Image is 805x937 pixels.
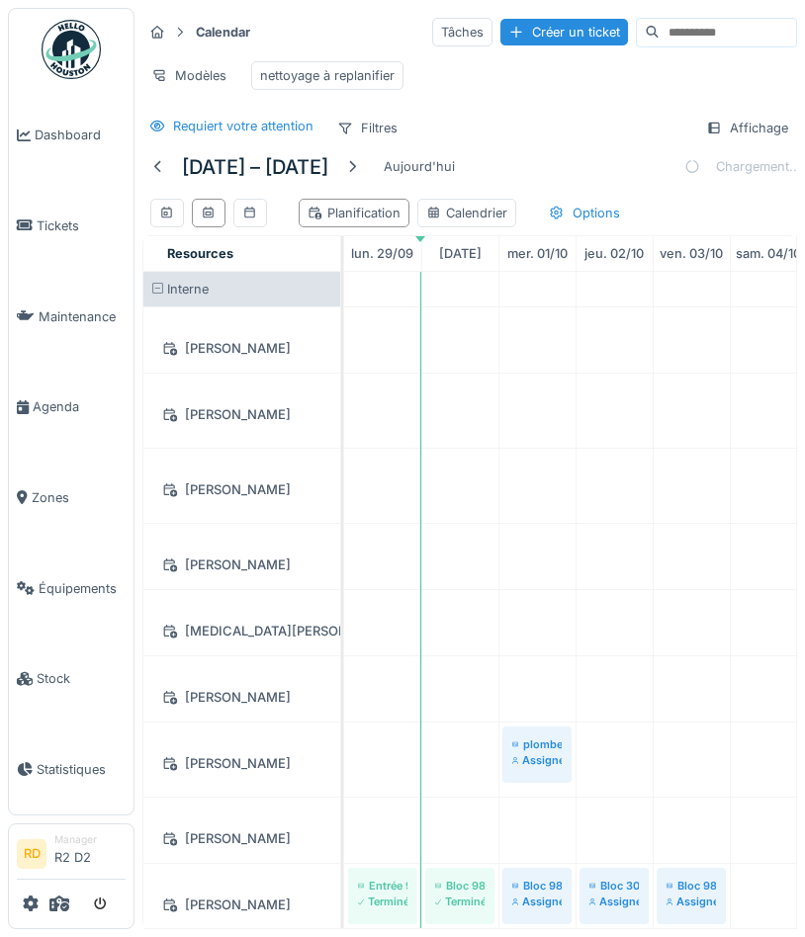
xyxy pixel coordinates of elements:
[167,246,233,261] span: Resources
[17,832,126,880] a: RD ManagerR2 D2
[155,619,328,643] div: [MEDICAL_DATA][PERSON_NAME]
[346,240,418,267] a: 29 septembre 2025
[260,66,395,85] div: nettoyage à replanifier
[39,307,126,326] span: Maintenance
[54,832,126,875] li: R2 D2
[142,61,235,90] div: Modèles
[589,878,639,894] div: Bloc 30/32- jeudi S2
[435,878,485,894] div: Bloc 98- mardi
[697,114,797,142] div: Affichage
[54,832,126,847] div: Manager
[42,20,101,79] img: Badge_color-CXgf-gQk.svg
[435,894,485,909] div: Terminé
[667,878,716,894] div: Bloc 98- vendredi
[667,894,716,909] div: Assigné
[188,23,258,42] strong: Calendar
[9,634,134,724] a: Stock
[328,114,406,142] div: Filtres
[155,336,328,361] div: [PERSON_NAME]
[432,18,492,46] div: Tâches
[512,894,562,909] div: Assigné
[308,204,401,222] div: Planification
[33,397,126,416] span: Agenda
[9,181,134,272] a: Tickets
[155,402,328,427] div: [PERSON_NAME]
[580,240,649,267] a: 2 octobre 2025
[37,760,126,779] span: Statistiques
[500,19,628,45] div: Créer un ticket
[167,282,209,297] span: Interne
[512,736,562,752] div: plomberie
[9,90,134,181] a: Dashboard
[358,878,407,894] div: Entrée 98- lundi
[155,477,328,502] div: [PERSON_NAME]
[512,878,562,894] div: Bloc 98- mercredi
[37,216,126,235] span: Tickets
[39,579,126,598] span: Équipements
[376,153,463,180] div: Aujourd'hui
[155,893,328,917] div: [PERSON_NAME]
[155,553,328,577] div: [PERSON_NAME]
[540,199,629,227] div: Options
[32,488,126,507] span: Zones
[426,204,507,222] div: Calendrier
[358,894,407,909] div: Terminé
[512,752,562,768] div: Assigné
[37,669,126,688] span: Stock
[173,117,313,135] div: Requiert votre attention
[589,894,639,909] div: Assigné
[17,839,46,869] li: RD
[9,362,134,453] a: Agenda
[155,826,328,851] div: [PERSON_NAME]
[9,543,134,634] a: Équipements
[684,151,797,183] div: Chargement..
[155,685,328,710] div: [PERSON_NAME]
[155,751,328,776] div: [PERSON_NAME]
[502,240,573,267] a: 1 octobre 2025
[655,240,728,267] a: 3 octobre 2025
[9,271,134,362] a: Maintenance
[434,240,487,267] a: 30 septembre 2025
[9,453,134,544] a: Zones
[182,155,328,179] h5: [DATE] – [DATE]
[35,126,126,144] span: Dashboard
[9,724,134,815] a: Statistiques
